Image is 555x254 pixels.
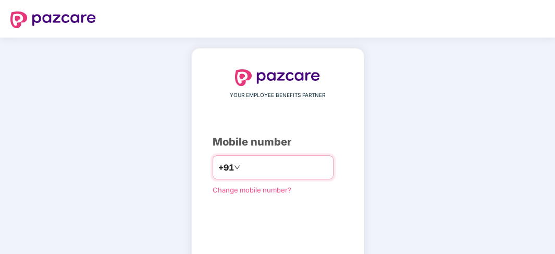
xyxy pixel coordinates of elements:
img: logo [235,69,320,86]
div: Mobile number [213,134,343,150]
span: down [234,164,240,171]
span: YOUR EMPLOYEE BENEFITS PARTNER [230,91,325,100]
span: +91 [218,161,234,174]
a: Change mobile number? [213,186,291,194]
img: logo [10,11,96,28]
